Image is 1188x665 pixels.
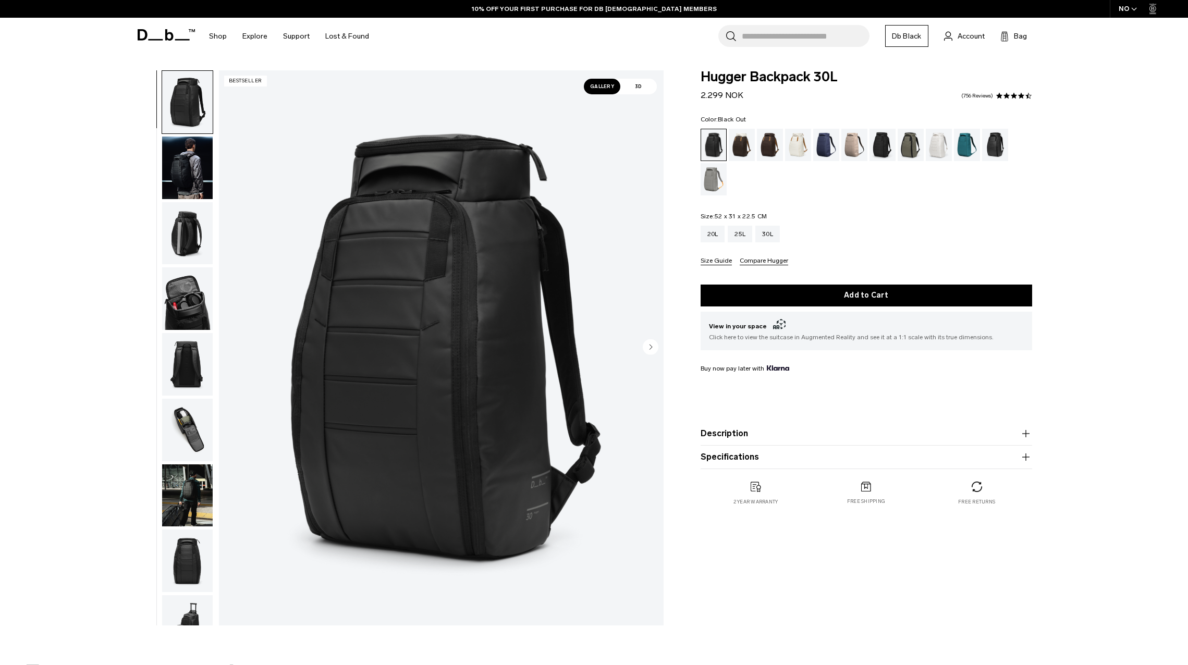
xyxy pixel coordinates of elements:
[1000,30,1027,42] button: Bag
[740,257,788,265] button: Compare Hugger
[162,399,213,461] img: Hugger Backpack 30L Black Out
[701,70,1032,84] span: Hugger Backpack 30L
[729,129,755,161] a: Cappuccino
[898,129,924,161] a: Forest Green
[162,529,213,592] img: Hugger Backpack 30L Black Out
[767,365,789,371] img: {"height" => 20, "alt" => "Klarna"}
[709,320,1024,332] span: View in your space
[162,71,213,133] img: Hugger Backpack 30L Black Out
[757,129,783,161] a: Espresso
[162,398,213,462] button: Hugger Backpack 30L Black Out
[242,18,267,55] a: Explore
[224,76,267,87] p: Bestseller
[162,267,213,330] img: Hugger Backpack 30L Black Out
[162,202,213,265] img: Hugger Backpack 30L Black Out
[701,285,1032,306] button: Add to Cart
[701,163,727,195] a: Sand Grey
[755,226,780,242] a: 30L
[944,30,985,42] a: Account
[1014,31,1027,42] span: Bag
[701,129,727,161] a: Black Out
[701,90,743,100] span: 2.299 NOK
[701,451,1032,463] button: Specifications
[201,18,377,55] nav: Main Navigation
[885,25,928,47] a: Db Black
[219,70,664,625] img: Hugger Backpack 30L Black Out
[709,332,1024,342] span: Click here to view the suitcase in Augmented Reality and see it at a 1:1 scale with its true dime...
[162,332,213,396] button: Hugger Backpack 30L Black Out
[701,213,767,219] legend: Size:
[728,226,752,242] a: 25L
[325,18,369,55] a: Lost & Found
[643,339,658,356] button: Next slide
[162,464,213,527] img: Hugger Backpack 30L Black Out
[869,129,896,161] a: Charcoal Grey
[283,18,310,55] a: Support
[209,18,227,55] a: Shop
[847,498,885,505] p: Free shipping
[162,333,213,396] img: Hugger Backpack 30L Black Out
[701,226,725,242] a: 20L
[162,595,213,658] img: Hugger Backpack 30L Black Out
[733,498,778,506] p: 2 year warranty
[162,137,213,199] img: Hugger Backpack 30L Black Out
[219,70,664,625] li: 1 / 11
[584,79,620,94] span: Gallery
[954,129,980,161] a: Midnight Teal
[958,498,995,506] p: Free returns
[926,129,952,161] a: Clean Slate
[162,136,213,200] button: Hugger Backpack 30L Black Out
[701,312,1032,350] button: View in your space Click here to view the suitcase in Augmented Reality and see it at a 1:1 scale...
[472,4,717,14] a: 10% OFF YOUR FIRST PURCHASE FOR DB [DEMOGRAPHIC_DATA] MEMBERS
[620,79,657,94] span: 3D
[982,129,1008,161] a: Reflective Black
[813,129,839,161] a: Blue Hour
[785,129,811,161] a: Oatmilk
[718,116,746,123] span: Black Out
[162,70,213,134] button: Hugger Backpack 30L Black Out
[701,364,789,373] span: Buy now pay later with
[715,213,767,220] span: 52 x 31 x 22.5 CM
[961,93,993,98] a: 756 reviews
[958,31,985,42] span: Account
[701,427,1032,440] button: Description
[701,257,732,265] button: Size Guide
[841,129,867,161] a: Fogbow Beige
[701,116,746,122] legend: Color:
